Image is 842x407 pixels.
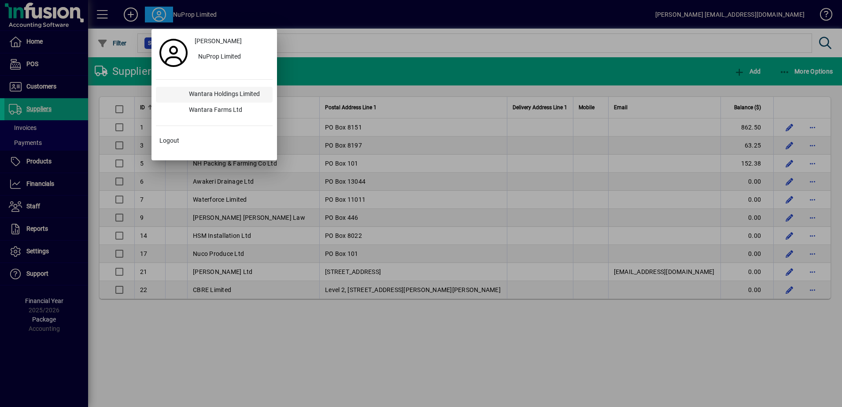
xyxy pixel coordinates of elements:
a: Profile [156,45,191,61]
a: [PERSON_NAME] [191,33,273,49]
span: [PERSON_NAME] [195,37,242,46]
div: Wantara Farms Ltd [182,103,273,118]
div: Wantara Holdings Limited [182,87,273,103]
button: Wantara Holdings Limited [156,87,273,103]
button: NuProp Limited [191,49,273,65]
button: Wantara Farms Ltd [156,103,273,118]
span: Logout [159,136,179,145]
button: Logout [156,133,273,149]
